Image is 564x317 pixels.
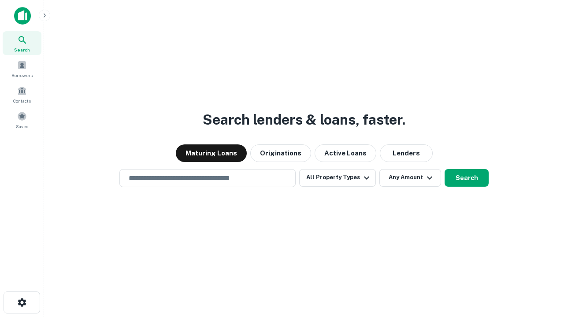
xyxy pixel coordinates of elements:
[14,7,31,25] img: capitalize-icon.png
[315,144,376,162] button: Active Loans
[3,31,41,55] a: Search
[203,109,405,130] h3: Search lenders & loans, faster.
[13,97,31,104] span: Contacts
[176,144,247,162] button: Maturing Loans
[299,169,376,187] button: All Property Types
[380,144,433,162] button: Lenders
[520,247,564,289] iframe: Chat Widget
[445,169,489,187] button: Search
[16,123,29,130] span: Saved
[11,72,33,79] span: Borrowers
[379,169,441,187] button: Any Amount
[3,108,41,132] a: Saved
[14,46,30,53] span: Search
[3,57,41,81] a: Borrowers
[3,82,41,106] a: Contacts
[250,144,311,162] button: Originations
